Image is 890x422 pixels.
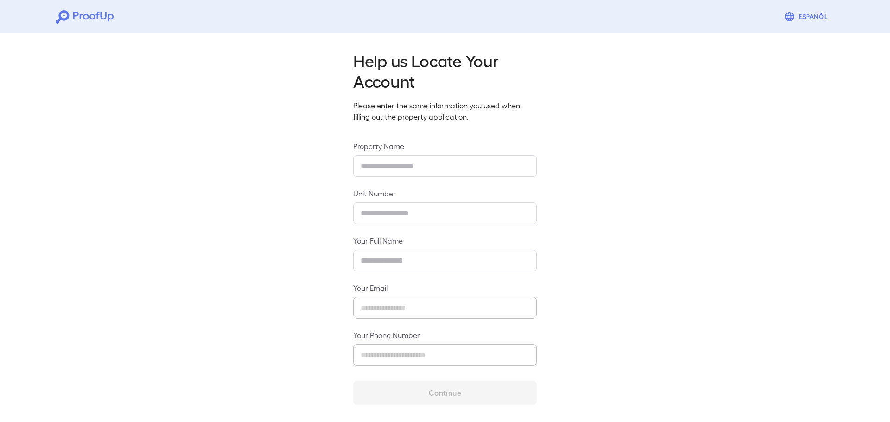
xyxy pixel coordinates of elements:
[353,100,537,122] p: Please enter the same information you used when filling out the property application.
[353,50,537,91] h2: Help us Locate Your Account
[353,283,537,293] label: Your Email
[353,141,537,151] label: Property Name
[353,330,537,340] label: Your Phone Number
[780,7,834,26] button: Espanõl
[353,235,537,246] label: Your Full Name
[353,188,537,199] label: Unit Number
